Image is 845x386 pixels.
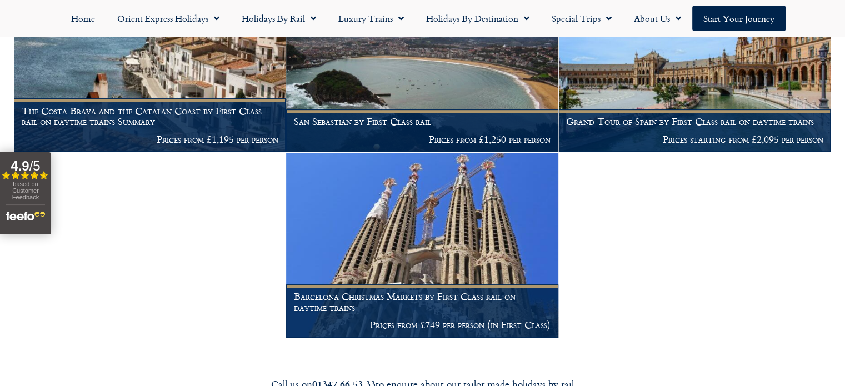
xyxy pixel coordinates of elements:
[60,6,106,31] a: Home
[22,106,278,127] h1: The Costa Brava and the Catalan Coast by First Class rail on daytime trains Summary
[415,6,541,31] a: Holidays by Destination
[692,6,786,31] a: Start your Journey
[106,6,231,31] a: Orient Express Holidays
[541,6,623,31] a: Special Trips
[286,153,558,338] a: Barcelona Christmas Markets by First Class rail on daytime trains Prices from £749 per person (in...
[327,6,415,31] a: Luxury Trains
[623,6,692,31] a: About Us
[231,6,327,31] a: Holidays by Rail
[294,291,551,313] h1: Barcelona Christmas Markets by First Class rail on daytime trains
[566,134,823,145] p: Prices starting from £2,095 per person
[22,134,278,145] p: Prices from £1,195 per person
[294,116,551,127] h1: San Sebastian by First Class rail
[294,134,551,145] p: Prices from £1,250 per person
[294,319,551,330] p: Prices from £749 per person (in First Class)
[6,6,839,31] nav: Menu
[566,116,823,127] h1: Grand Tour of Spain by First Class rail on daytime trains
